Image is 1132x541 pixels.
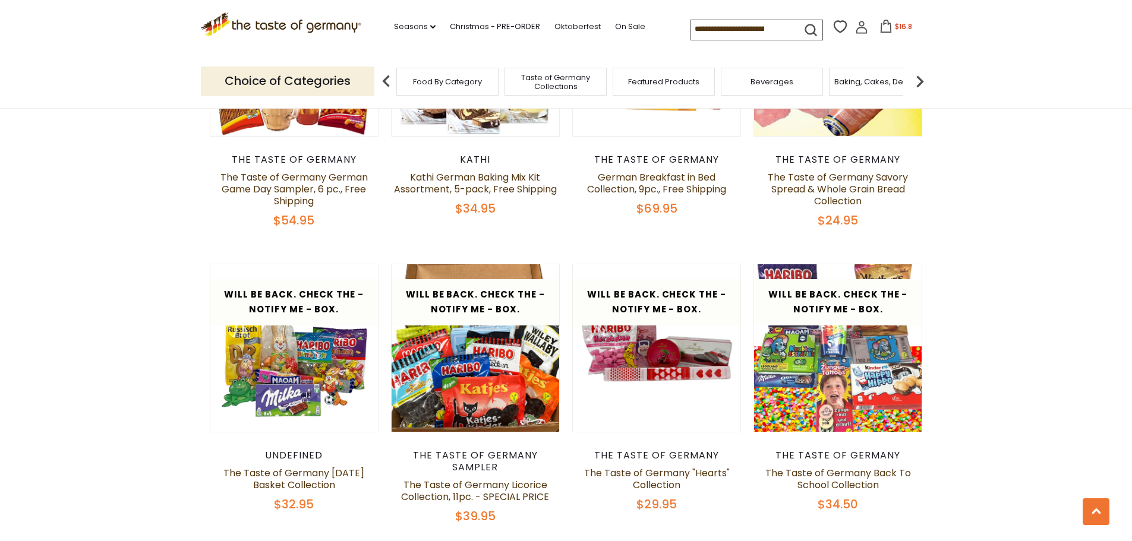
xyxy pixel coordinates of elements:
[765,466,911,492] a: The Taste of Germany Back To School Collection
[274,496,314,512] span: $32.95
[273,212,314,229] span: $54.95
[554,20,601,33] a: Oktoberfest
[628,77,699,86] a: Featured Products
[508,73,603,91] a: Taste of Germany Collections
[572,154,742,166] div: The Taste of Germany
[584,466,730,492] a: The Taste of Germany "Hearts" Collection
[908,69,932,93] img: next arrow
[401,478,549,504] a: The Taste of Germany Licorice Collection, 11pc. - SPECIAL PRICE
[201,67,374,96] p: Choice of Categories
[753,450,923,461] div: The Taste of Germany
[391,450,560,473] div: The Taste of Germany Sampler
[455,200,496,217] span: $34.95
[210,450,379,461] div: undefined
[636,496,677,512] span: $29.95
[895,21,912,31] span: $16.8
[818,496,858,512] span: $34.50
[753,154,923,166] div: The Taste of Germany
[834,77,926,86] a: Baking, Cakes, Desserts
[587,170,726,196] a: German Breakfast in Bed Collection, 9pc., Free Shipping
[394,170,557,196] a: Kathi German Baking Mix Kit Assortment, 5-pack, Free Shipping
[455,508,496,524] span: $39.95
[392,264,560,432] img: The Taste of Germany Licorice Collection, 11pc. - SPECIAL PRICE
[871,20,921,37] button: $16.8
[751,77,793,86] a: Beverages
[210,264,379,432] img: The Taste of Germany Easter Basket Collection
[394,20,436,33] a: Seasons
[413,77,482,86] a: Food By Category
[615,20,645,33] a: On Sale
[374,69,398,93] img: previous arrow
[210,154,379,166] div: The Taste of Germany
[754,264,922,432] img: The Taste of Germany Back To School Collection
[573,264,741,432] img: The Taste of Germany "Hearts" Collection
[391,154,560,166] div: Kathi
[572,450,742,461] div: The Taste of Germany
[768,170,908,208] a: The Taste of Germany Savory Spread & Whole Grain Bread Collection
[450,20,540,33] a: Christmas - PRE-ORDER
[220,170,368,208] a: The Taste of Germany German Game Day Sampler, 6 pc., Free Shipping
[818,212,858,229] span: $24.95
[636,200,677,217] span: $69.95
[223,466,364,492] a: The Taste of Germany [DATE] Basket Collection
